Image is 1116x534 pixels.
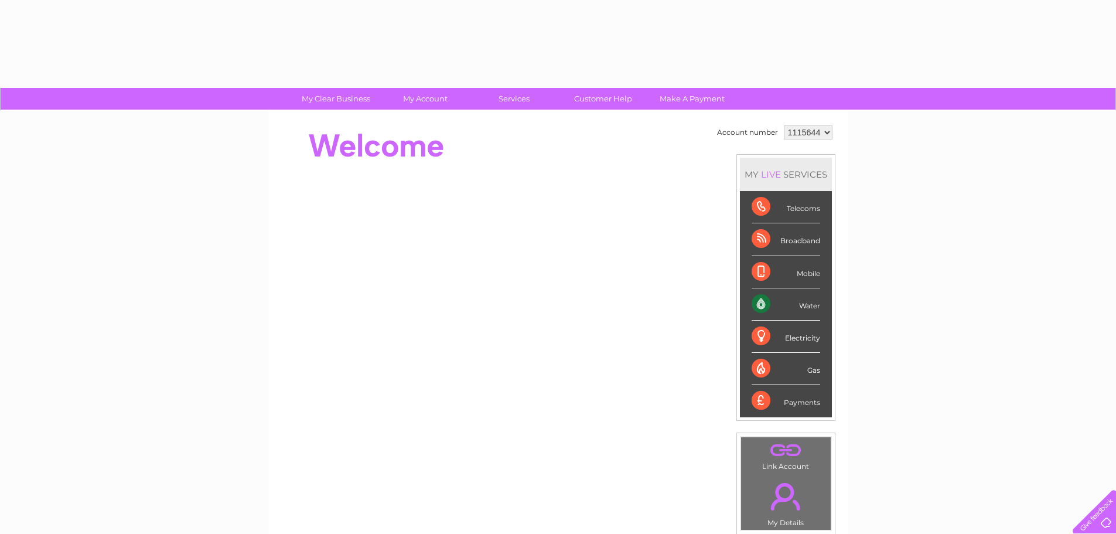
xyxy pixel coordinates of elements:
[740,473,831,530] td: My Details
[744,440,828,461] a: .
[377,88,473,110] a: My Account
[752,385,820,417] div: Payments
[752,256,820,288] div: Mobile
[752,191,820,223] div: Telecoms
[752,321,820,353] div: Electricity
[744,476,828,517] a: .
[752,288,820,321] div: Water
[555,88,651,110] a: Customer Help
[644,88,740,110] a: Make A Payment
[466,88,562,110] a: Services
[752,353,820,385] div: Gas
[752,223,820,256] div: Broadband
[740,437,831,474] td: Link Account
[759,169,783,180] div: LIVE
[288,88,384,110] a: My Clear Business
[740,158,832,191] div: MY SERVICES
[714,123,781,142] td: Account number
